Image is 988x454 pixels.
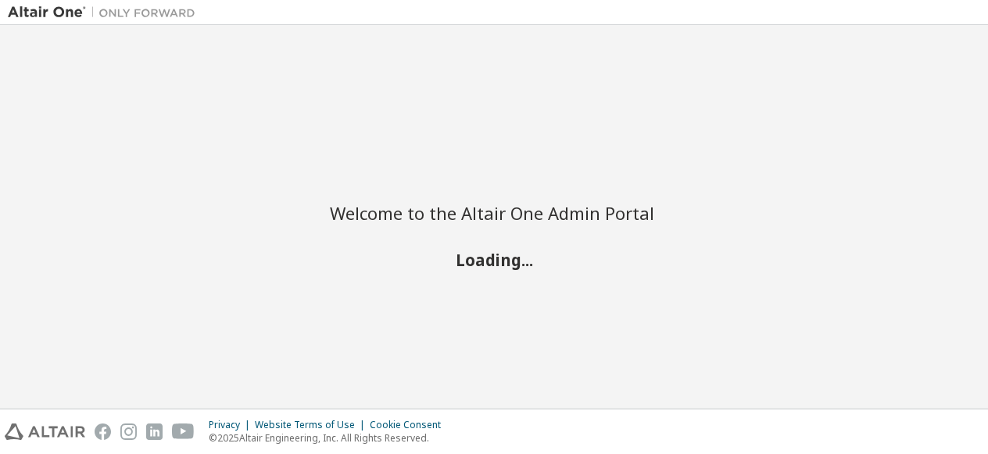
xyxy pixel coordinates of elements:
div: Privacy [209,419,255,431]
div: Website Terms of Use [255,419,370,431]
img: linkedin.svg [146,423,163,440]
div: Cookie Consent [370,419,450,431]
p: © 2025 Altair Engineering, Inc. All Rights Reserved. [209,431,450,445]
img: youtube.svg [172,423,195,440]
h2: Welcome to the Altair One Admin Portal [330,202,658,224]
img: altair_logo.svg [5,423,85,440]
img: instagram.svg [120,423,137,440]
img: facebook.svg [95,423,111,440]
img: Altair One [8,5,203,20]
h2: Loading... [330,250,658,270]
